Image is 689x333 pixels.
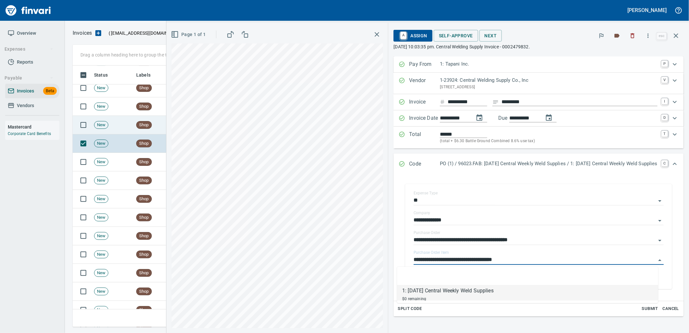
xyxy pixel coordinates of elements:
a: P [661,60,668,67]
label: Company [414,211,430,215]
p: Code [409,160,440,168]
button: Labels [610,29,624,43]
span: Next [485,32,497,40]
span: Shop [137,289,151,295]
a: D [661,114,668,121]
span: $0 remaining [402,297,426,301]
span: Shop [137,122,151,128]
button: Submit [640,304,660,314]
div: Expand [393,56,684,73]
a: T [661,130,668,137]
p: Total [409,130,440,144]
button: Page 1 of 1 [170,29,208,41]
a: Reports [5,55,59,69]
span: Shop [137,178,151,184]
span: Assign [399,30,427,41]
span: Vendors [17,102,34,110]
span: Shop [137,307,151,313]
span: New [94,104,108,110]
p: Invoice Date [409,114,440,123]
label: Expense Type [414,191,438,195]
a: I [661,98,668,105]
p: 1-23924: Central Welding Supply Co., Inc [440,77,658,84]
span: New [94,289,108,295]
div: Expand [393,154,684,175]
h6: Mastercard [8,123,59,130]
button: Flag [594,29,609,43]
div: Expand [393,110,684,127]
button: Split Code [396,304,423,314]
div: 1: [DATE] Central Weekly Weld Supplies [402,287,494,295]
span: Shop [137,233,151,239]
button: Open [655,236,664,245]
span: [EMAIL_ADDRESS][DOMAIN_NAME] [110,30,185,36]
button: change due date [541,110,557,126]
span: Status [94,71,116,79]
span: Shop [137,252,151,258]
a: V [661,77,668,83]
p: Drag a column heading here to group the table [80,52,175,58]
button: Expenses [2,43,56,55]
span: Shop [137,85,151,91]
button: Cancel [660,304,681,314]
span: Shop [137,159,151,165]
a: Corporate Card Benefits [8,131,51,136]
button: More [641,29,655,43]
a: Vendors [5,98,59,113]
span: New [94,252,108,258]
button: Open [655,216,664,225]
p: [DATE] 10:03:35 pm. Central Welding Supply Invoice - 0002479832. [393,43,684,50]
button: Payable [2,72,56,84]
div: Expand [393,94,684,110]
p: 1: Tapani Inc. [440,60,658,68]
p: Vendor [409,77,440,90]
span: Beta [43,87,57,95]
a: esc [657,32,667,40]
span: New [94,196,108,202]
span: Shop [137,215,151,221]
span: New [94,122,108,128]
span: Labels [136,71,159,79]
svg: Invoice description [492,99,499,105]
span: Payable [5,74,54,82]
p: PO (1) / 96023.FAB: [DATE] Central Weekly Weld Supplies / 1: [DATE] Central Weekly Weld Supplies [440,160,658,167]
span: Shop [137,104,151,110]
span: Submit [641,305,659,313]
a: InvoicesBeta [5,84,59,98]
span: New [94,233,108,239]
span: Status [94,71,108,79]
span: Split Code [398,305,422,313]
div: Expand [393,127,684,148]
a: C [661,160,668,166]
button: Close [655,256,664,265]
button: Self-Approve [434,30,478,42]
span: Self-Approve [439,32,473,40]
p: [STREET_ADDRESS] [440,84,658,91]
p: Invoice [409,98,440,106]
a: A [400,32,406,39]
button: Next [479,30,502,42]
span: New [94,270,108,276]
button: Discard [625,29,640,43]
nav: breadcrumb [73,29,92,37]
a: Finvari [4,3,53,18]
span: Labels [136,71,151,79]
span: Invoices [17,87,34,95]
p: Due [498,114,529,122]
a: Overview [5,26,59,41]
p: Invoices [73,29,92,37]
span: Close invoice [655,28,684,43]
button: Open [655,196,664,205]
span: Cancel [662,305,680,313]
p: Pay From [409,60,440,69]
button: Upload an Invoice [92,29,105,37]
span: Reports [17,58,33,66]
span: New [94,307,108,313]
p: ( ) [105,30,187,36]
p: (total + $6.30 Battle Ground Combined 8.6% use tax) [440,138,658,144]
label: Purchase Order Item [414,251,449,255]
span: Shop [137,141,151,147]
span: Shop [137,270,151,276]
span: Shop [137,196,151,202]
span: New [94,178,108,184]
